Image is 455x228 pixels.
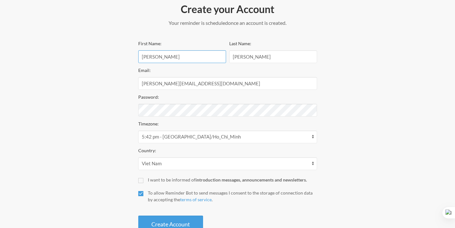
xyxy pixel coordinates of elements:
label: Country: [138,148,156,153]
label: Last Name: [229,41,251,46]
label: First Name: [138,41,162,46]
p: Your reminder is scheduled once an account is created. [138,19,317,27]
label: Email: [138,68,151,73]
div: To allow Reminder Bot to send messages I consent to the storage of connection data by accepting t... [148,189,317,203]
div: I want to be informed of [148,176,317,183]
label: Password: [138,94,159,100]
a: terms of service [180,197,212,202]
input: To allow Reminder Bot to send messages I consent to the storage of connection data by accepting t... [138,191,143,196]
label: Timezone: [138,121,159,126]
input: I want to be informed ofintroduction messages, announcements and newsletters. [138,178,143,183]
strong: introduction messages, announcements and newsletters. [195,177,307,182]
h2: Create your Account [138,3,317,16]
